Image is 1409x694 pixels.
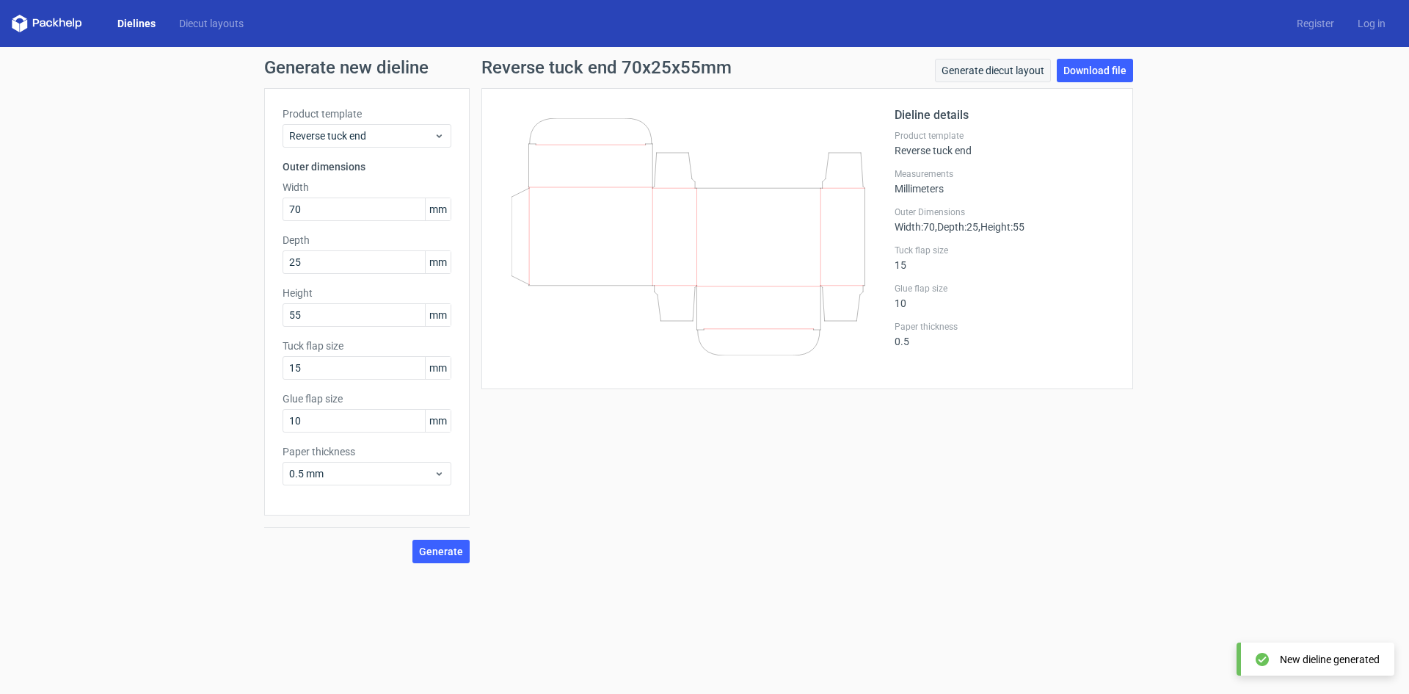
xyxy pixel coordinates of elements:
span: mm [425,357,451,379]
label: Product template [895,130,1115,142]
div: 15 [895,245,1115,271]
a: Dielines [106,16,167,31]
span: mm [425,251,451,273]
label: Depth [283,233,451,247]
span: Reverse tuck end [289,129,434,143]
span: , Depth : 25 [935,221,978,233]
button: Generate [412,540,470,563]
label: Product template [283,106,451,121]
div: Millimeters [895,168,1115,195]
a: Log in [1346,16,1397,31]
a: Register [1285,16,1346,31]
label: Tuck flap size [283,339,451,353]
a: Generate diecut layout [935,59,1051,82]
span: Generate [419,546,463,557]
label: Paper thickness [895,321,1115,333]
div: New dieline generated [1280,652,1380,667]
div: 10 [895,283,1115,309]
a: Download file [1057,59,1133,82]
span: 0.5 mm [289,466,434,481]
label: Width [283,180,451,195]
h3: Outer dimensions [283,159,451,174]
label: Outer Dimensions [895,206,1115,218]
span: mm [425,198,451,220]
span: Width : 70 [895,221,935,233]
label: Glue flap size [283,391,451,406]
label: Paper thickness [283,444,451,459]
h2: Dieline details [895,106,1115,124]
div: 0.5 [895,321,1115,347]
span: mm [425,410,451,432]
a: Diecut layouts [167,16,255,31]
label: Glue flap size [895,283,1115,294]
label: Height [283,286,451,300]
h1: Reverse tuck end 70x25x55mm [481,59,732,76]
label: Measurements [895,168,1115,180]
div: Reverse tuck end [895,130,1115,156]
h1: Generate new dieline [264,59,1145,76]
span: mm [425,304,451,326]
label: Tuck flap size [895,245,1115,256]
span: , Height : 55 [978,221,1024,233]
